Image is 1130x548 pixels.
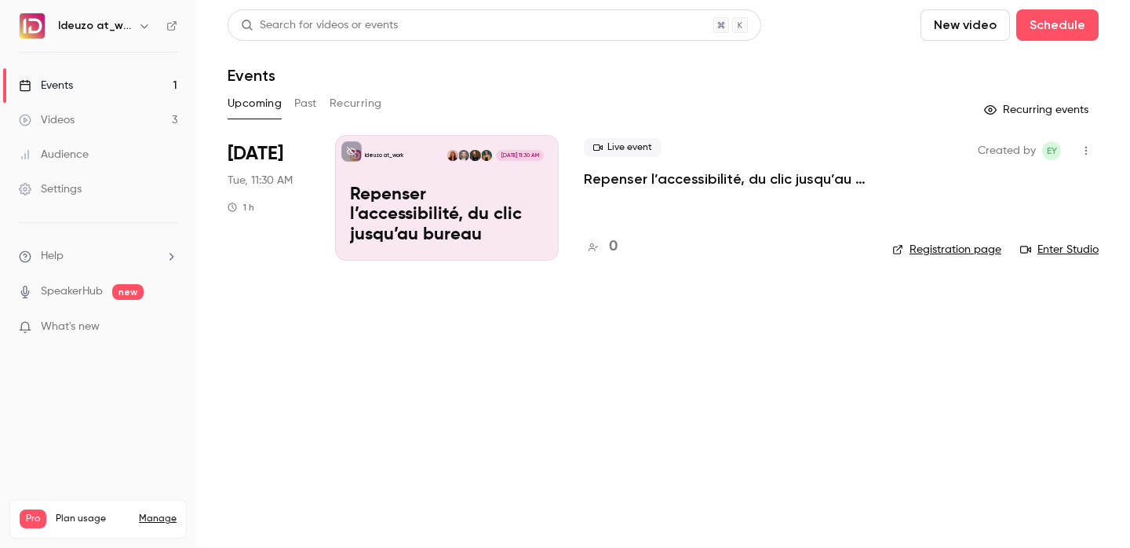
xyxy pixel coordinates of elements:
a: Enter Studio [1020,242,1099,258]
p: Repenser l’accessibilité, du clic jusqu’au bureau [350,185,544,246]
a: Repenser l’accessibilité, du clic jusqu’au bureau [584,170,867,188]
span: [DATE] 11:30 AM [496,150,543,161]
span: Help [41,248,64,265]
button: Recurring [330,91,382,116]
div: 1 h [228,201,254,214]
span: Live event [584,138,662,157]
span: Created by [978,141,1036,160]
div: Search for videos or events [241,17,398,34]
iframe: Noticeable Trigger [159,320,177,334]
li: help-dropdown-opener [19,248,177,265]
div: Settings [19,181,82,197]
span: Plan usage [56,513,129,525]
span: Pro [20,510,46,528]
img: Léa Goumy [447,150,458,161]
a: Registration page [892,242,1001,258]
a: 0 [584,236,618,258]
img: Arthur Alba [458,150,469,161]
h1: Events [228,66,275,85]
h4: 0 [609,236,618,258]
img: Elodie Friot [481,150,492,161]
div: Oct 28 Tue, 11:30 AM (Europe/Paris) [228,135,310,261]
a: SpeakerHub [41,283,103,300]
img: Ideuzo at_work [20,13,45,38]
button: Schedule [1016,9,1099,41]
button: Upcoming [228,91,282,116]
button: Past [294,91,317,116]
button: New video [920,9,1010,41]
p: Ideuzo at_work [365,152,403,159]
button: Recurring events [977,97,1099,122]
span: Eva Yahiaoui [1042,141,1061,160]
a: Repenser l’accessibilité, du clic jusqu’au bureau Ideuzo at_workElodie FriotNicolas BissardonArth... [335,135,559,261]
a: Manage [139,513,177,525]
span: Tue, 11:30 AM [228,173,293,188]
div: Videos [19,112,75,128]
span: What's new [41,319,100,335]
div: Events [19,78,73,93]
span: EY [1047,141,1057,160]
h6: Ideuzo at_work [58,18,132,34]
span: [DATE] [228,141,283,166]
span: new [112,284,144,300]
div: Audience [19,147,89,163]
img: Nicolas Bissardon [469,150,480,161]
